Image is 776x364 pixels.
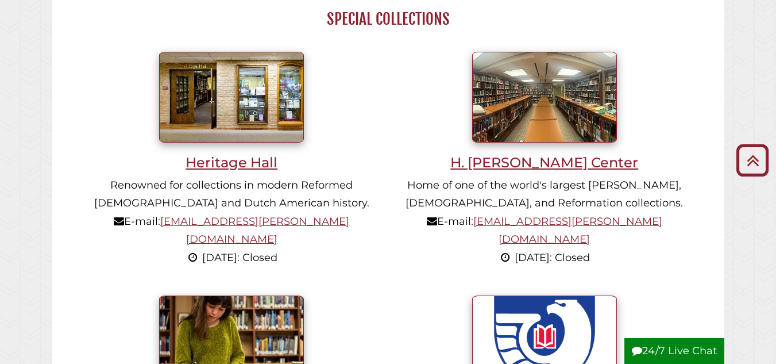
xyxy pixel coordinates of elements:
a: [EMAIL_ADDRESS][PERSON_NAME][DOMAIN_NAME] [160,215,349,246]
p: Renowned for collections in modern Reformed [DEMOGRAPHIC_DATA] and Dutch American history. E-mail: [91,177,372,267]
a: H. [PERSON_NAME] Center [404,90,685,170]
h3: Heritage Hall [91,154,372,171]
span: [DATE]: Closed [202,251,277,264]
a: Back to Top [732,151,773,170]
img: Inside Meeter Center [472,52,617,143]
a: [EMAIL_ADDRESS][PERSON_NAME][DOMAIN_NAME] [473,215,662,246]
h3: H. [PERSON_NAME] Center [404,154,685,171]
p: Home of one of the world's largest [PERSON_NAME], [DEMOGRAPHIC_DATA], and Reformation collections... [404,177,685,267]
h2: Special Collections [75,9,701,29]
span: [DATE]: Closed [515,251,590,264]
img: Heritage Hall entrance [159,52,304,143]
a: Heritage Hall [91,90,372,170]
